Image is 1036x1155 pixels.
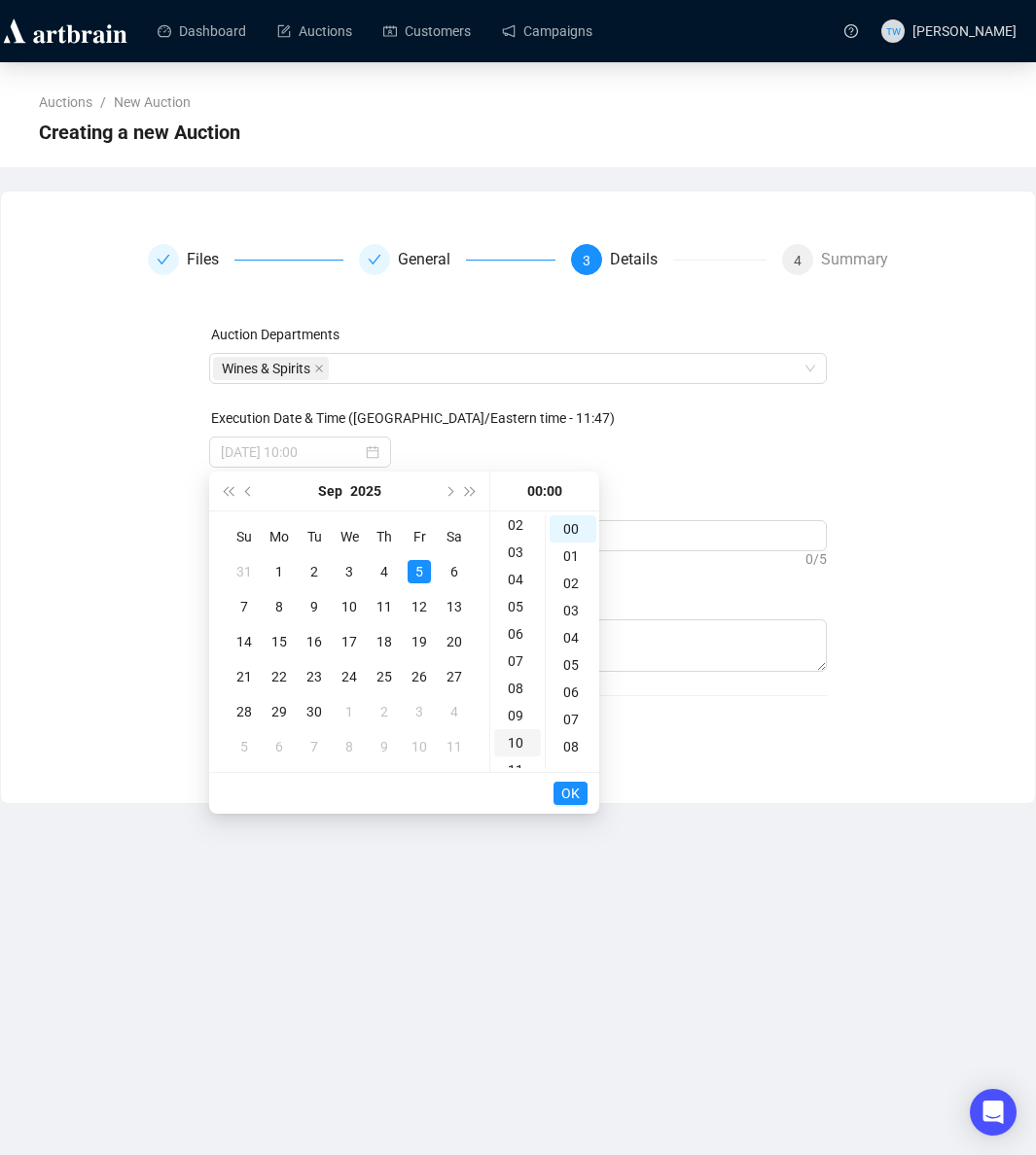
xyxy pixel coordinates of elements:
[367,694,402,729] td: 2025-10-02
[561,775,580,812] span: OK
[297,589,332,624] td: 2025-09-09
[443,560,466,583] div: 6
[550,570,596,597] div: 02
[332,624,367,659] td: 2025-09-17
[227,659,262,694] td: 2025-09-21
[187,244,234,275] div: Files
[303,630,326,653] div: 16
[332,519,367,554] th: We
[368,253,381,266] span: check
[222,358,310,379] span: Wines & Spirits
[550,651,596,679] div: 05
[550,624,596,651] div: 04
[494,729,541,756] div: 10
[494,647,541,675] div: 07
[437,554,472,589] td: 2025-09-06
[437,729,472,764] td: 2025-10-11
[35,91,96,113] a: Auctions
[437,694,472,729] td: 2025-10-04
[373,735,396,758] div: 9
[232,665,256,688] div: 21
[610,244,673,275] div: Details
[408,735,431,758] div: 10
[437,589,472,624] td: 2025-09-13
[550,679,596,706] div: 06
[262,554,297,589] td: 2025-09-01
[398,244,466,275] div: General
[494,539,541,566] div: 03
[494,675,541,702] div: 08
[844,24,858,38] span: question-circle
[277,6,352,56] a: Auctions
[297,729,332,764] td: 2025-10-07
[332,729,367,764] td: 2025-10-08
[970,1089,1017,1136] div: Open Intercom Messenger
[794,253,802,268] span: 4
[303,700,326,723] div: 30
[262,729,297,764] td: 2025-10-06
[402,519,437,554] th: Fr
[494,566,541,593] div: 04
[402,659,437,694] td: 2025-09-26
[268,560,291,583] div: 1
[550,733,596,760] div: 08
[100,91,106,113] li: /
[157,253,170,266] span: check
[217,472,238,510] button: Last year (Control + left)
[498,472,591,510] div: 00:00
[232,595,256,618] div: 7
[211,410,615,426] label: Execution Date & Time (US/Eastern time - 11:47)
[297,659,332,694] td: 2025-09-23
[583,253,590,268] span: 3
[148,244,343,275] div: Files
[402,729,437,764] td: 2025-10-10
[332,589,367,624] td: 2025-09-10
[332,694,367,729] td: 2025-10-01
[227,729,262,764] td: 2025-10-05
[297,694,332,729] td: 2025-09-30
[232,630,256,653] div: 14
[367,519,402,554] th: Th
[268,630,291,653] div: 15
[221,441,362,463] input: Select date
[402,554,437,589] td: 2025-09-05
[262,624,297,659] td: 2025-09-15
[408,700,431,723] div: 3
[367,624,402,659] td: 2025-09-18
[886,22,901,38] span: TW
[460,472,482,510] button: Next year (Control + right)
[373,630,396,653] div: 18
[238,472,260,510] button: Previous month (PageUp)
[227,519,262,554] th: Su
[373,560,396,583] div: 4
[494,702,541,729] div: 09
[211,327,339,342] label: Auction Departments
[318,472,342,510] button: Choose a month
[338,560,361,583] div: 3
[158,6,246,56] a: Dashboard
[373,595,396,618] div: 11
[437,659,472,694] td: 2025-09-27
[550,515,596,542] div: 00
[232,700,256,723] div: 28
[494,756,541,784] div: 11
[438,472,459,510] button: Next month (PageDown)
[443,665,466,688] div: 27
[338,665,361,688] div: 24
[408,595,431,618] div: 12
[437,624,472,659] td: 2025-09-20
[550,706,596,733] div: 07
[367,589,402,624] td: 2025-09-11
[571,244,767,275] div: 3Details
[373,665,396,688] div: 25
[303,665,326,688] div: 23
[408,665,431,688] div: 26
[402,694,437,729] td: 2025-10-03
[314,364,324,373] span: close
[332,659,367,694] td: 2025-09-24
[912,23,1017,39] span: [PERSON_NAME]
[494,511,541,539] div: 02
[550,542,596,570] div: 01
[268,735,291,758] div: 6
[494,593,541,620] div: 05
